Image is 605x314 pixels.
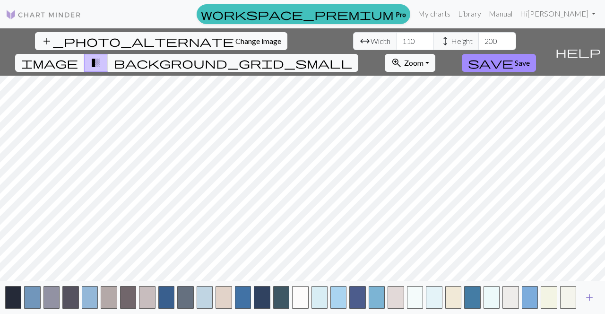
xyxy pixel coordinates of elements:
[235,36,281,45] span: Change image
[451,35,473,47] span: Height
[197,4,410,24] a: Pro
[371,35,390,47] span: Width
[516,4,599,23] a: Hi[PERSON_NAME]
[201,8,394,21] span: workspace_premium
[90,56,102,70] span: transition_fade
[385,54,435,72] button: Zoom
[468,56,513,70] span: save
[359,35,371,48] span: arrow_range
[414,4,454,23] a: My charts
[21,56,78,70] span: image
[515,58,530,67] span: Save
[454,4,485,23] a: Library
[404,58,423,67] span: Zoom
[462,54,536,72] button: Save
[35,32,287,50] button: Change image
[41,35,234,48] span: add_photo_alternate
[6,9,81,20] img: Logo
[555,45,601,59] span: help
[391,56,402,70] span: zoom_in
[114,56,352,70] span: background_grid_small
[440,35,451,48] span: height
[584,291,595,304] span: add
[578,288,601,306] button: Add color
[485,4,516,23] a: Manual
[551,28,605,76] button: Help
